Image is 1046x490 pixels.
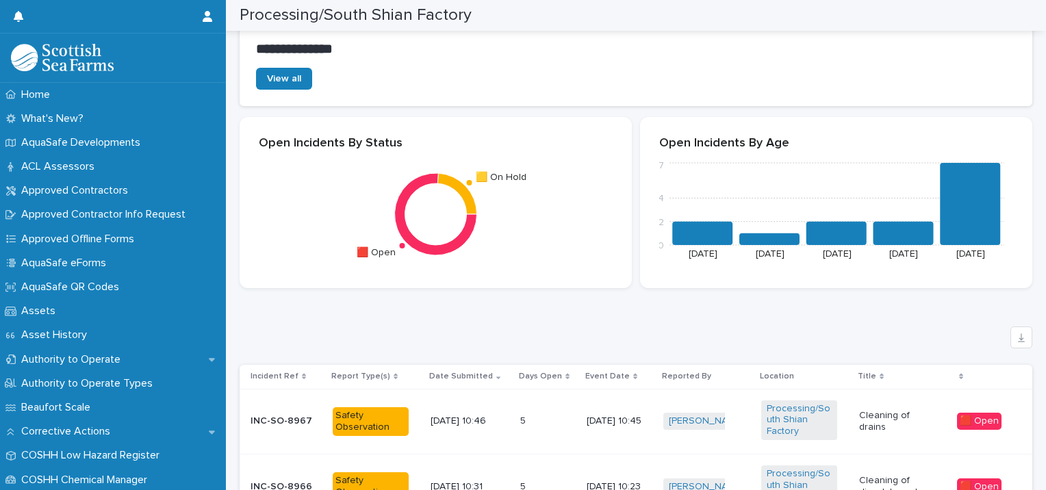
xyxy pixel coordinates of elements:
p: Beaufort Scale [16,401,101,414]
a: Processing/South Shian Factory [767,403,832,437]
div: 🟥 Open [957,413,1002,430]
p: INC-SO-8967 [251,415,322,427]
a: View all [256,68,312,90]
p: Location [760,369,794,384]
img: bPIBxiqnSb2ggTQWdOVV [11,44,114,71]
p: Incident Ref [251,369,298,384]
p: Title [858,369,876,384]
p: Corrective Actions [16,425,121,438]
text: 🟨 On Hold [476,171,526,183]
p: Approved Contractor Info Request [16,208,196,221]
p: Date Submitted [429,369,493,384]
tspan: 4 [658,194,664,203]
p: Days Open [519,369,562,384]
h2: Processing/South Shian Factory [240,5,472,25]
p: Cleaning of drains [859,410,935,433]
p: Event Date [585,369,630,384]
p: 5 [520,413,528,427]
tspan: 0 [658,241,664,250]
p: What's New? [16,112,94,125]
p: [DATE] 10:46 [431,415,507,427]
p: Reported By [662,369,711,384]
text: [DATE] [956,249,985,259]
p: Report Type(s) [331,369,390,384]
p: Approved Contractors [16,184,139,197]
p: Assets [16,305,66,318]
tr: INC-SO-8967Safety Observation[DATE] 10:4655 [DATE] 10:45[PERSON_NAME] Processing/South Shian Fact... [240,389,1032,454]
tspan: 7 [659,161,664,170]
p: Open Incidents By Age [659,136,1013,151]
text: [DATE] [823,249,852,259]
text: [DATE] [756,249,784,259]
p: COSHH Low Hazard Register [16,449,170,462]
div: Safety Observation [333,407,409,436]
tspan: 2 [659,217,664,227]
p: Asset History [16,328,98,341]
a: [PERSON_NAME] [669,415,743,427]
p: AquaSafe eForms [16,257,117,270]
p: AquaSafe Developments [16,136,151,149]
text: [DATE] [689,249,717,259]
p: Open Incidents By Status [259,136,613,151]
p: Approved Offline Forms [16,233,145,246]
p: Home [16,88,61,101]
p: Authority to Operate Types [16,377,164,390]
span: View all [267,74,301,83]
p: [DATE] 10:45 [587,415,652,427]
p: COSHH Chemical Manager [16,474,158,487]
text: 🟥 Open [357,246,396,258]
p: AquaSafe QR Codes [16,281,130,294]
p: ACL Assessors [16,160,105,173]
p: Authority to Operate [16,353,131,366]
text: [DATE] [889,249,918,259]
